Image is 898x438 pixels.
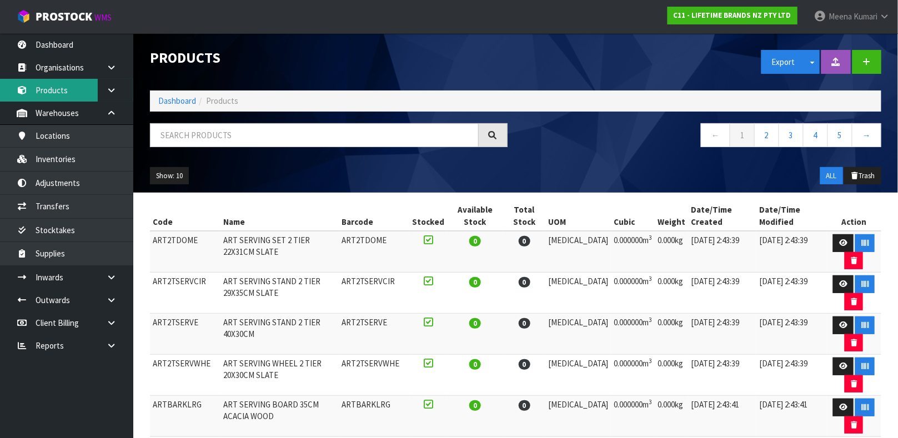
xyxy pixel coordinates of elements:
[206,95,238,106] span: Products
[220,273,339,314] td: ART SERVING STAND 2 TIER 29X35CM SLATE
[469,277,481,288] span: 0
[545,396,611,437] td: [MEDICAL_DATA]
[756,314,827,355] td: [DATE] 2:43:39
[655,355,688,396] td: 0.000kg
[519,277,530,288] span: 0
[655,231,688,273] td: 0.000kg
[469,359,481,370] span: 0
[803,123,828,147] a: 4
[503,201,545,231] th: Total Stock
[756,273,827,314] td: [DATE] 2:43:39
[701,123,730,147] a: ←
[655,314,688,355] td: 0.000kg
[150,314,220,355] td: ART2TSERVE
[545,201,611,231] th: UOM
[469,236,481,246] span: 0
[779,123,804,147] a: 3
[754,123,779,147] a: 2
[611,231,655,273] td: 0.000000m
[827,123,852,147] a: 5
[611,273,655,314] td: 0.000000m
[649,398,652,406] sup: 3
[220,355,339,396] td: ART SERVING WHEEL 2 TIER 20X30CM SLATE
[545,231,611,273] td: [MEDICAL_DATA]
[649,357,652,365] sup: 3
[519,359,530,370] span: 0
[761,50,806,74] button: Export
[150,201,220,231] th: Code
[756,396,827,437] td: [DATE] 2:43:41
[852,123,881,147] a: →
[756,201,827,231] th: Date/Time Modified
[668,7,797,24] a: C11 - LIFETIME BRANDS NZ PTY LTD
[409,201,447,231] th: Stocked
[611,201,655,231] th: Cubic
[36,9,92,24] span: ProStock
[820,167,843,185] button: ALL
[469,318,481,329] span: 0
[611,355,655,396] td: 0.000000m
[339,201,409,231] th: Barcode
[756,355,827,396] td: [DATE] 2:43:39
[339,273,409,314] td: ART2TSERVCIR
[674,11,791,20] strong: C11 - LIFETIME BRANDS NZ PTY LTD
[827,201,881,231] th: Action
[519,400,530,411] span: 0
[688,355,756,396] td: [DATE] 2:43:39
[220,201,339,231] th: Name
[150,123,479,147] input: Search products
[829,11,852,22] span: Meena
[469,400,481,411] span: 0
[220,231,339,273] td: ART SERVING SET 2 TIER 22X31CM SLATE
[158,95,196,106] a: Dashboard
[655,201,688,231] th: Weight
[655,396,688,437] td: 0.000kg
[688,273,756,314] td: [DATE] 2:43:39
[688,314,756,355] td: [DATE] 2:43:39
[339,355,409,396] td: ART2TSERVWHE
[756,231,827,273] td: [DATE] 2:43:39
[447,201,503,231] th: Available Stock
[545,355,611,396] td: [MEDICAL_DATA]
[611,314,655,355] td: 0.000000m
[519,236,530,246] span: 0
[339,396,409,437] td: ARTBARKLRG
[688,201,756,231] th: Date/Time Created
[524,123,882,150] nav: Page navigation
[649,275,652,283] sup: 3
[545,273,611,314] td: [MEDICAL_DATA]
[545,314,611,355] td: [MEDICAL_DATA]
[17,9,31,23] img: cube-alt.png
[688,231,756,273] td: [DATE] 2:43:39
[94,12,112,23] small: WMS
[150,231,220,273] td: ART2TDOME
[220,396,339,437] td: ART SERVING BOARD 35CM ACACIA WOOD
[688,396,756,437] td: [DATE] 2:43:41
[339,231,409,273] td: ART2TDOME
[150,396,220,437] td: ARTBARKLRG
[220,314,339,355] td: ART SERVING STAND 2 TIER 40X30CM
[611,396,655,437] td: 0.000000m
[854,11,877,22] span: Kumari
[339,314,409,355] td: ART2TSERVE
[519,318,530,329] span: 0
[150,50,508,66] h1: Products
[730,123,755,147] a: 1
[649,234,652,241] sup: 3
[150,355,220,396] td: ART2TSERVWHE
[844,167,881,185] button: Trash
[655,273,688,314] td: 0.000kg
[150,273,220,314] td: ART2TSERVCIR
[150,167,189,185] button: Show: 10
[649,316,652,324] sup: 3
